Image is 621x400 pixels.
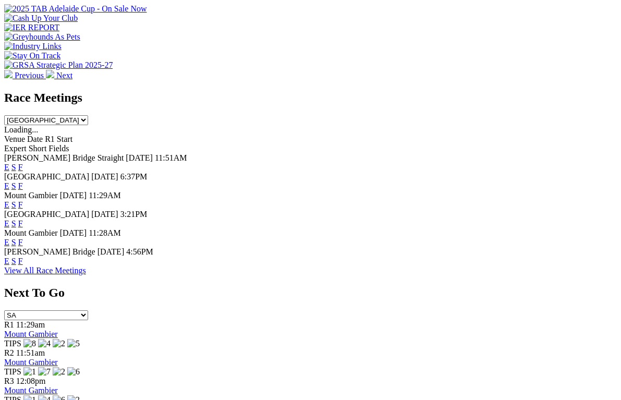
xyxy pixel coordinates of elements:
[11,238,16,247] a: S
[4,348,14,357] span: R2
[4,144,27,153] span: Expert
[98,247,125,256] span: [DATE]
[11,200,16,209] a: S
[18,181,23,190] a: F
[18,238,23,247] a: F
[67,367,80,377] img: 6
[18,200,23,209] a: F
[15,71,44,80] span: Previous
[67,339,80,348] img: 5
[11,163,16,172] a: S
[53,339,65,348] img: 2
[4,181,9,190] a: E
[4,23,59,32] img: IER REPORT
[4,247,95,256] span: [PERSON_NAME] Bridge
[38,339,51,348] img: 4
[4,14,78,23] img: Cash Up Your Club
[4,200,9,209] a: E
[4,377,14,385] span: R3
[16,320,45,329] span: 11:29am
[18,257,23,265] a: F
[91,172,118,181] span: [DATE]
[4,367,21,376] span: TIPS
[4,71,46,80] a: Previous
[4,70,13,78] img: chevron-left-pager-white.svg
[4,238,9,247] a: E
[91,210,118,219] span: [DATE]
[23,339,36,348] img: 8
[120,210,148,219] span: 3:21PM
[46,70,54,78] img: chevron-right-pager-white.svg
[11,219,16,228] a: S
[38,367,51,377] img: 7
[4,32,80,42] img: Greyhounds As Pets
[4,228,58,237] span: Mount Gambier
[48,144,69,153] span: Fields
[56,71,72,80] span: Next
[4,210,89,219] span: [GEOGRAPHIC_DATA]
[4,60,113,70] img: GRSA Strategic Plan 2025-27
[53,367,65,377] img: 2
[4,358,58,367] a: Mount Gambier
[4,266,86,275] a: View All Race Meetings
[4,91,617,105] h2: Race Meetings
[4,386,58,395] a: Mount Gambier
[89,191,121,200] span: 11:29AM
[60,228,87,237] span: [DATE]
[16,348,45,357] span: 11:51am
[29,144,47,153] span: Short
[4,163,9,172] a: E
[27,135,43,143] span: Date
[4,257,9,265] a: E
[4,339,21,348] span: TIPS
[4,286,617,300] h2: Next To Go
[4,330,58,338] a: Mount Gambier
[60,191,87,200] span: [DATE]
[4,320,14,329] span: R1
[23,367,36,377] img: 1
[11,257,16,265] a: S
[4,135,25,143] span: Venue
[18,219,23,228] a: F
[4,219,9,228] a: E
[4,172,89,181] span: [GEOGRAPHIC_DATA]
[4,191,58,200] span: Mount Gambier
[4,42,62,51] img: Industry Links
[4,51,60,60] img: Stay On Track
[4,153,124,162] span: [PERSON_NAME] Bridge Straight
[4,4,147,14] img: 2025 TAB Adelaide Cup - On Sale Now
[18,163,23,172] a: F
[45,135,72,143] span: R1 Start
[11,181,16,190] a: S
[126,247,153,256] span: 4:56PM
[46,71,72,80] a: Next
[120,172,148,181] span: 6:37PM
[16,377,46,385] span: 12:08pm
[155,153,187,162] span: 11:51AM
[126,153,153,162] span: [DATE]
[4,125,38,134] span: Loading...
[89,228,121,237] span: 11:28AM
